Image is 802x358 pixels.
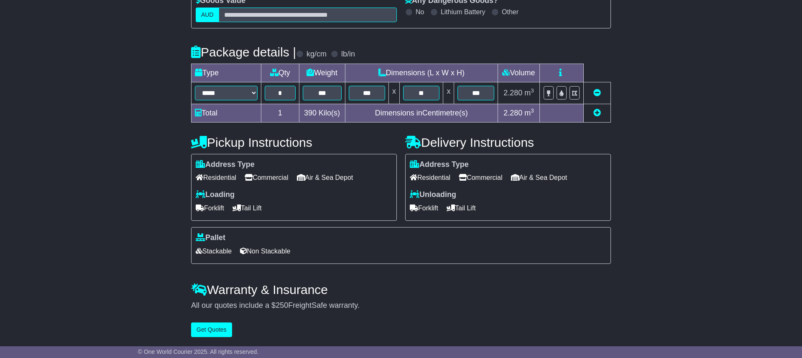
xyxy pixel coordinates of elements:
td: Volume [498,64,539,82]
td: Kilo(s) [299,104,345,122]
span: Air & Sea Depot [297,171,353,184]
sup: 3 [531,107,534,114]
label: Other [502,8,518,16]
td: Type [192,64,261,82]
span: Tail Lift [232,202,262,215]
td: Weight [299,64,345,82]
td: Dimensions (L x W x H) [345,64,498,82]
span: Commercial [245,171,288,184]
td: x [389,82,400,104]
label: AUD [196,8,219,22]
span: Commercial [459,171,502,184]
label: Pallet [196,233,225,243]
span: 2.280 [503,89,522,97]
span: Forklift [196,202,224,215]
td: x [443,82,454,104]
div: All our quotes include a $ FreightSafe warranty. [191,301,611,310]
label: Address Type [196,160,255,169]
span: 390 [304,109,317,117]
a: Remove this item [593,89,601,97]
label: Lithium Battery [441,8,485,16]
a: Add new item [593,109,601,117]
button: Get Quotes [191,322,232,337]
label: Address Type [410,160,469,169]
h4: Warranty & Insurance [191,283,611,297]
span: Residential [196,171,236,184]
span: m [524,109,534,117]
span: 250 [276,301,288,309]
label: kg/cm [306,50,327,59]
span: Non Stackable [240,245,290,258]
span: Residential [410,171,450,184]
label: No [416,8,424,16]
sup: 3 [531,87,534,94]
label: lb/in [341,50,355,59]
label: Loading [196,190,235,199]
span: Forklift [410,202,438,215]
td: Total [192,104,261,122]
td: Dimensions in Centimetre(s) [345,104,498,122]
span: 2.280 [503,109,522,117]
td: 1 [261,104,299,122]
h4: Delivery Instructions [405,136,611,149]
span: m [524,89,534,97]
span: © One World Courier 2025. All rights reserved. [138,348,259,355]
td: Qty [261,64,299,82]
h4: Package details | [191,45,296,59]
label: Unloading [410,190,456,199]
span: Stackable [196,245,232,258]
h4: Pickup Instructions [191,136,397,149]
span: Tail Lift [447,202,476,215]
span: Air & Sea Depot [511,171,567,184]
